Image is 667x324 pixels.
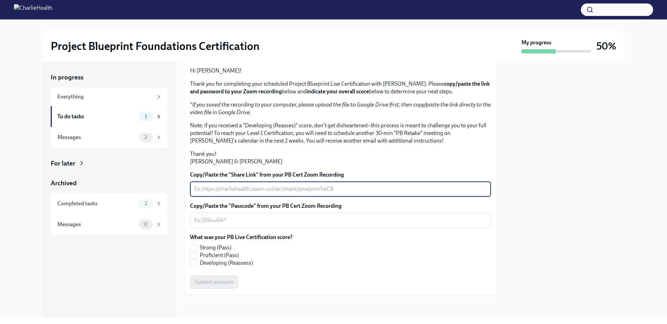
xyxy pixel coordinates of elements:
span: 2 [140,201,151,206]
p: Thank you for completing your scheduled Project Blueprint Live Certification with [PERSON_NAME]. ... [190,80,491,95]
div: Messages [57,134,136,141]
span: Developing (Reassess) [200,259,253,267]
a: Archived [51,179,167,188]
div: To do tasks [57,113,136,120]
label: Copy/Paste the "Passcode" from your PB Cert Zoom Recording [190,202,491,210]
a: Messages2 [51,127,167,148]
span: Proficient (Pass) [200,251,239,259]
span: 0 [140,222,152,227]
h3: 50% [596,40,616,52]
img: CharlieHealth [14,4,52,15]
span: 1 [141,114,151,119]
label: What was your PB Live Certification score? [190,233,293,241]
strong: My progress [521,39,551,46]
a: To do tasks1 [51,106,167,127]
p: Thank you! [PERSON_NAME] & [PERSON_NAME] [190,150,491,165]
div: Everything [57,93,153,101]
label: Copy/Paste the "Share Link" from your PB Cert Zoom Recording [190,171,491,179]
a: Messages0 [51,214,167,235]
div: Completed tasks [57,200,136,207]
p: Note: if you received a "Developing (Reasses)" score, don't get disheartened--this process is mea... [190,122,491,145]
p: Hi [PERSON_NAME]! [190,67,491,75]
div: Messages [57,221,136,228]
a: Completed tasks2 [51,193,167,214]
a: Everything [51,87,167,106]
div: For later [51,159,75,168]
span: Strong (Pass) [200,244,231,251]
em: If you saved the recording to your computer, please upload the file to Google Drive first, then c... [190,101,491,116]
h2: Project Blueprint Foundations Certification [51,39,260,53]
span: 2 [140,135,151,140]
strong: indicate your overall score [306,88,369,95]
a: In progress [51,73,167,82]
a: For later [51,159,167,168]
